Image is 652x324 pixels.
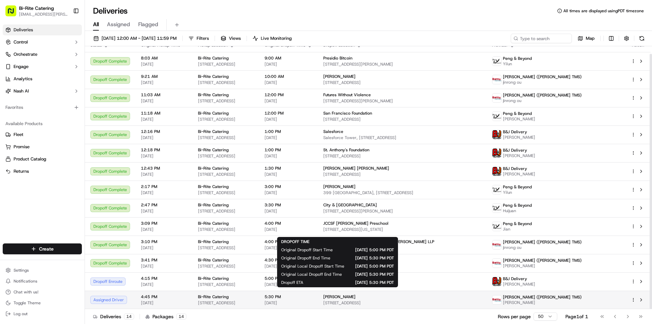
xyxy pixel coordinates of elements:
img: profile_bj_cartwheel_2man.png [492,149,501,157]
button: Log out [3,309,82,319]
span: Filters [197,35,209,41]
img: Nash [7,7,20,20]
span: 12:16 PM [141,129,187,134]
span: Jian [503,226,532,232]
a: Product Catalog [5,156,79,162]
span: 12:00 PM [265,110,312,116]
p: Welcome 👋 [7,27,124,38]
span: [STREET_ADDRESS] [323,80,481,85]
span: Chat with us! [14,289,38,295]
span: Bi-Rite Catering [19,5,54,12]
span: Bi-Rite Catering [198,147,229,153]
span: [DATE] 5:30 PM PDT [314,280,394,285]
span: Bi-Rite Catering [198,221,229,226]
span: 4:00 PM [265,221,312,226]
span: [PERSON_NAME] [503,300,582,305]
a: 📗Knowledge Base [4,149,55,161]
span: All [93,20,99,29]
button: Map [575,34,598,43]
span: • [56,124,59,129]
span: [STREET_ADDRESS][US_STATE] [323,227,481,232]
span: Dropoff ETA [281,280,303,285]
div: 14 [176,313,186,320]
span: [DATE] [141,190,187,195]
span: Bi-Rite Catering [198,55,229,61]
span: Original Dropoff End Time [281,255,330,261]
span: [STREET_ADDRESS] [198,153,254,159]
span: [STREET_ADDRESS] [323,172,481,177]
span: [DATE] [95,105,109,111]
span: Peng & Beyond [503,56,532,61]
a: Promise [5,144,79,150]
div: Past conversations [7,88,46,94]
span: [DATE] [265,282,312,287]
a: Fleet [5,132,79,138]
span: Futures Without Violence [323,92,371,98]
button: Chat with us! [3,287,82,297]
button: Engage [3,61,82,72]
button: Settings [3,266,82,275]
span: 3:30 PM [265,202,312,208]
span: [DATE] [141,208,187,214]
button: [EMAIL_ADDRESS][PERSON_NAME][DOMAIN_NAME] [19,12,68,17]
span: [STREET_ADDRESS] [323,153,481,159]
span: Bi-Rite Catering [198,276,229,281]
button: Promise [3,141,82,152]
div: Packages [145,313,186,320]
span: 4:15 PM [141,276,187,281]
span: [STREET_ADDRESS][PERSON_NAME] [323,98,481,104]
span: [PERSON_NAME] [PERSON_NAME] [21,105,90,111]
span: Pylon [68,169,82,174]
span: Bi-Rite Catering [198,257,229,263]
span: [STREET_ADDRESS] [198,190,254,195]
button: Bi-Rite Catering[EMAIL_ADDRESS][PERSON_NAME][DOMAIN_NAME] [3,3,70,19]
a: Returns [5,168,79,174]
span: [DATE] [141,263,187,269]
span: Peng & Beyond [503,111,532,116]
span: 399 [GEOGRAPHIC_DATA], [STREET_ADDRESS] [323,190,481,195]
span: [PERSON_NAME] [503,153,535,158]
span: [DATE] [265,172,312,177]
span: Settings [14,268,29,273]
span: Peng & Beyond [503,184,532,190]
span: Peng & Beyond [503,203,532,208]
span: [DATE] [141,117,187,122]
span: [STREET_ADDRESS] [198,98,254,104]
span: 3:10 PM [141,239,187,244]
span: 5:00 PM [265,276,312,281]
div: Page 1 of 1 [565,313,588,320]
p: Rows per page [498,313,531,320]
span: [STREET_ADDRESS] [198,208,254,214]
div: Favorites [3,102,82,113]
span: St. Anthony's Foundation [323,147,369,153]
span: Log out [14,311,28,317]
span: [STREET_ADDRESS] [198,135,254,140]
span: [STREET_ADDRESS] [198,172,254,177]
span: [DATE] [265,98,312,104]
span: 2:47 PM [141,202,187,208]
button: [DATE] 12:00 AM - [DATE] 11:59 PM [90,34,180,43]
a: Powered byPylon [48,168,82,174]
span: Toggle Theme [14,300,41,306]
button: Orchestrate [3,49,82,60]
span: [PERSON_NAME] ([PERSON_NAME] TMS) [503,74,582,80]
span: [DATE] [141,172,187,177]
span: B&J Delivery [503,166,527,171]
button: Filters [185,34,212,43]
button: Control [3,37,82,48]
span: [DATE] [265,62,312,67]
span: Product Catalog [14,156,46,162]
span: [DATE] [265,117,312,122]
span: 4:00 PM [265,239,312,244]
span: Peng & Beyond [503,221,532,226]
a: 💻API Documentation [55,149,112,161]
span: [PERSON_NAME] [323,74,356,79]
span: Returns [14,168,29,174]
img: profile_bj_cartwheel_2man.png [492,277,501,286]
span: [PERSON_NAME] ([PERSON_NAME] TMS) [503,92,582,98]
span: 9:21 AM [141,74,187,79]
span: Yilun [503,61,532,67]
img: profile_peng_cartwheel.jpg [492,112,501,121]
span: Bi-Rite Catering [198,184,229,189]
span: [DATE] [265,245,312,251]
